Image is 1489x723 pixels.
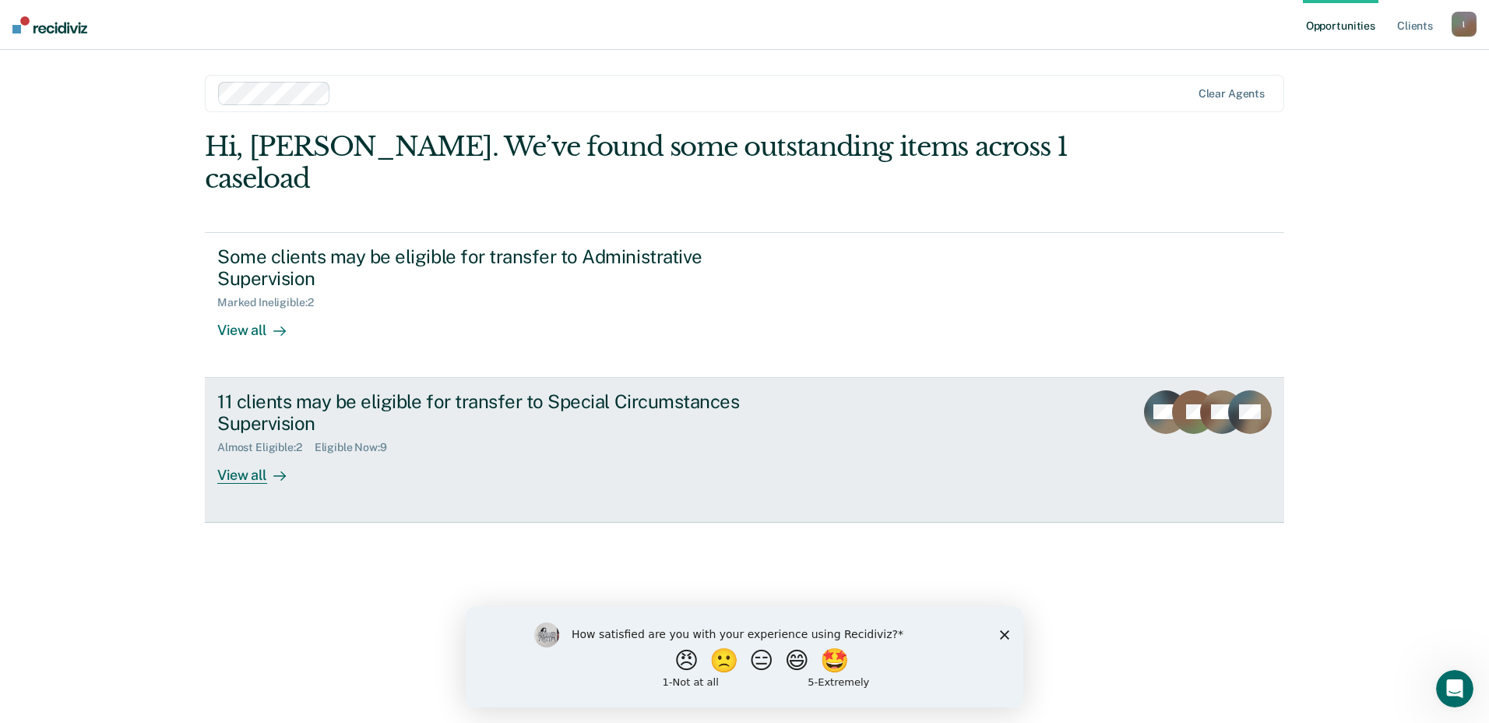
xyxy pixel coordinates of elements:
[217,390,764,436] div: 11 clients may be eligible for transfer to Special Circumstances Supervision
[205,378,1284,523] a: 11 clients may be eligible for transfer to Special Circumstances SupervisionAlmost Eligible:2Elig...
[315,441,400,454] div: Eligible Now : 9
[217,441,315,454] div: Almost Eligible : 2
[205,232,1284,378] a: Some clients may be eligible for transfer to Administrative SupervisionMarked Ineligible:2View all
[217,454,304,485] div: View all
[217,245,764,291] div: Some clients may be eligible for transfer to Administrative Supervision
[12,16,87,34] img: Recidiviz
[217,296,326,309] div: Marked Ineligible : 2
[205,131,1068,195] div: Hi, [PERSON_NAME]. We’ve found some outstanding items across 1 caseload
[1436,670,1473,707] iframe: Intercom live chat
[1199,87,1265,101] div: Clear agents
[217,309,304,340] div: View all
[1452,12,1477,37] button: l
[466,607,1023,707] iframe: Survey by Kim from Recidiviz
